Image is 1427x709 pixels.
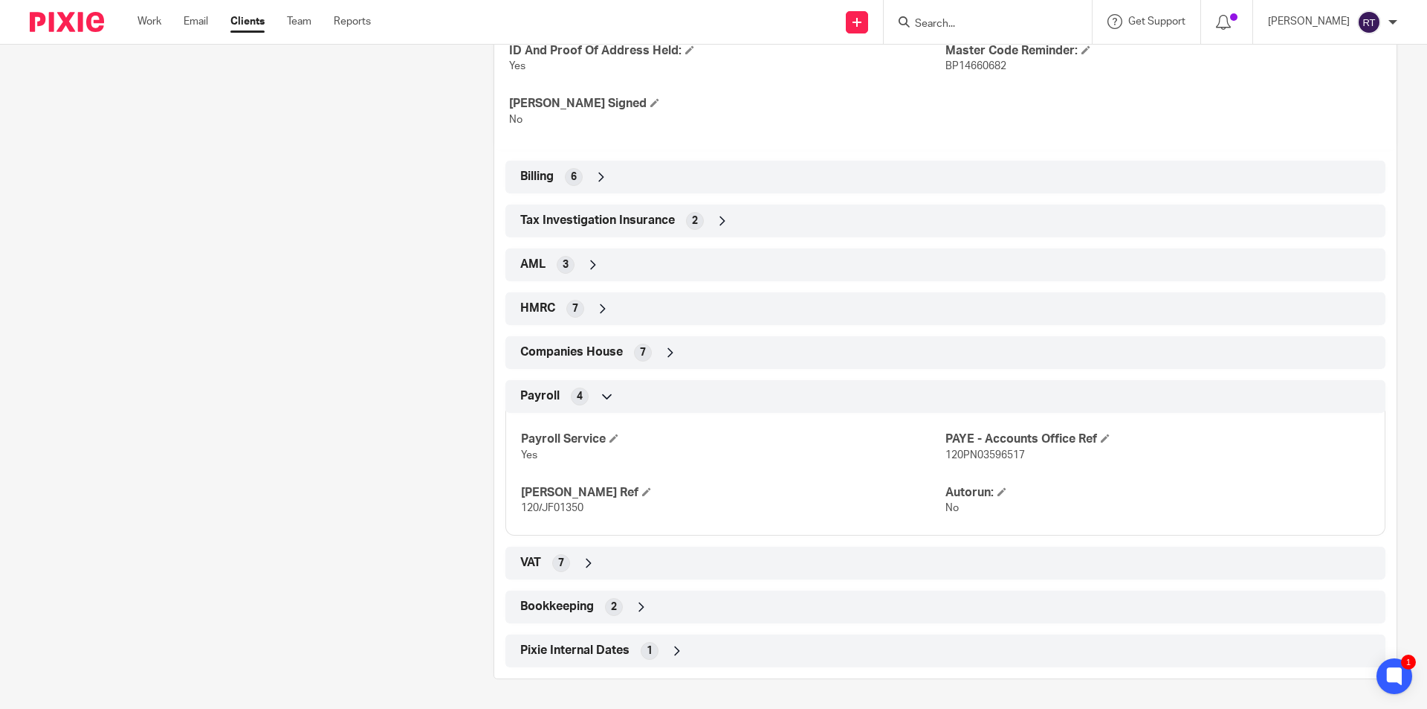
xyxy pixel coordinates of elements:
a: Work [137,14,161,29]
span: No [945,503,959,513]
h4: ID And Proof Of Address Held: [509,43,945,59]
span: 1 [647,644,653,658]
a: Clients [230,14,265,29]
span: No [509,115,522,125]
h4: [PERSON_NAME] Signed [509,96,945,112]
span: Yes [509,61,525,71]
input: Search [913,18,1047,31]
span: Companies House [520,344,623,360]
h4: Master Code Reminder: [945,43,1382,59]
img: Pixie [30,12,104,32]
a: Reports [334,14,371,29]
span: 7 [558,556,564,571]
h4: PAYE - Accounts Office Ref [945,432,1370,447]
span: 6 [571,170,577,185]
span: 4 [577,389,583,404]
span: VAT [520,555,541,571]
span: Tax Investigation Insurance [520,213,675,228]
span: Payroll [520,388,560,404]
span: 7 [640,345,646,360]
span: 120PN03596517 [945,450,1025,461]
span: Yes [521,450,537,461]
span: 120/JF01350 [521,503,583,513]
span: 2 [692,214,698,228]
a: Team [287,14,311,29]
span: Pixie Internal Dates [520,643,630,658]
a: Email [184,14,208,29]
span: Get Support [1128,16,1185,27]
img: svg%3E [1357,10,1381,34]
span: 3 [563,257,569,272]
h4: [PERSON_NAME] Ref [521,485,945,501]
span: Billing [520,169,554,185]
span: 2 [611,600,617,615]
span: AML [520,257,546,272]
p: [PERSON_NAME] [1268,14,1350,29]
span: BP14660682 [945,61,1006,71]
div: 1 [1401,655,1416,670]
span: 7 [572,301,578,316]
h4: Autorun: [945,485,1370,501]
span: Bookkeeping [520,599,594,615]
span: HMRC [520,301,555,316]
h4: Payroll Service [521,432,945,447]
